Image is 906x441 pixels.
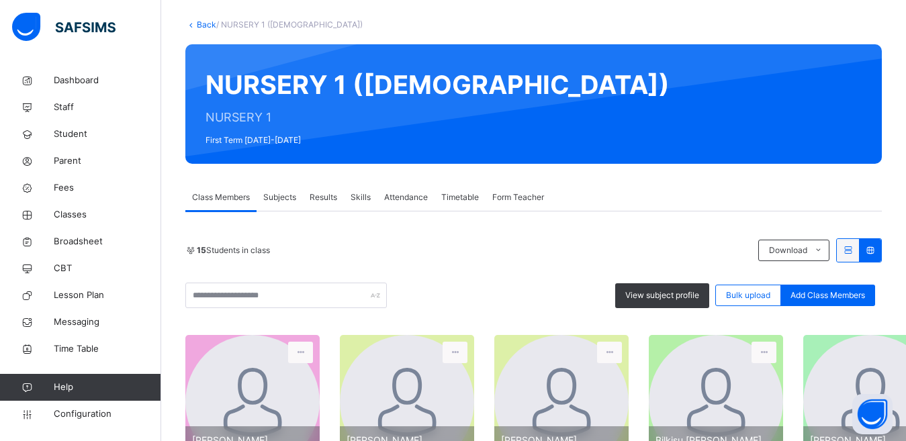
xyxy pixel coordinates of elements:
span: First Term [DATE]-[DATE] [206,134,670,146]
span: Download [769,244,807,256]
span: Time Table [54,342,161,356]
span: Staff [54,101,161,114]
span: Fees [54,181,161,195]
span: Messaging [54,315,161,329]
span: Timetable [441,191,479,203]
span: Lesson Plan [54,289,161,302]
span: / NURSERY 1 ([DEMOGRAPHIC_DATA]) [216,19,363,30]
span: CBT [54,262,161,275]
span: Class Members [192,191,250,203]
button: Open asap [852,394,893,434]
span: Skills [351,191,371,203]
span: Subjects [263,191,296,203]
a: Back [197,19,216,30]
span: Form Teacher [492,191,544,203]
span: Dashboard [54,74,161,87]
img: safsims [12,13,116,41]
span: Students in class [197,244,270,256]
span: Add Class Members [790,289,865,301]
span: Configuration [54,407,161,421]
span: Results [310,191,337,203]
b: 15 [197,245,206,255]
span: Bulk upload [726,289,770,301]
span: Student [54,128,161,141]
span: Parent [54,154,161,168]
span: Help [54,381,161,394]
span: Broadsheet [54,235,161,248]
span: View subject profile [625,289,699,301]
span: Attendance [384,191,428,203]
span: Classes [54,208,161,222]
